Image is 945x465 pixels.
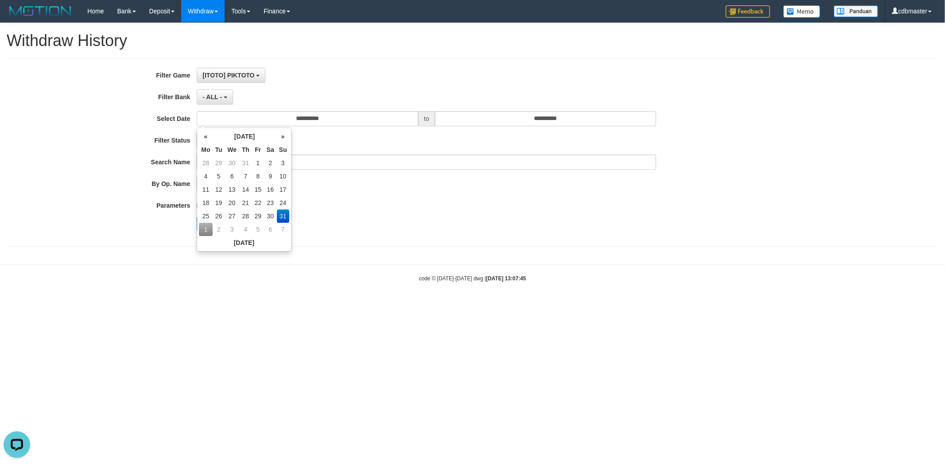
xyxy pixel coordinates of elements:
[252,223,264,236] td: 5
[199,156,212,170] td: 28
[199,143,212,156] th: Mo
[239,209,252,223] td: 28
[239,170,252,183] td: 7
[213,223,225,236] td: 2
[199,209,212,223] td: 25
[239,143,252,156] th: Th
[264,156,277,170] td: 2
[225,183,239,196] td: 13
[199,170,212,183] td: 4
[213,209,225,223] td: 26
[783,5,821,18] img: Button%20Memo.svg
[197,89,233,105] button: - ALL -
[239,156,252,170] td: 31
[239,183,252,196] td: 14
[277,130,289,143] th: »
[419,275,526,282] small: code © [DATE]-[DATE] dwg |
[277,170,289,183] td: 10
[252,196,264,209] td: 22
[225,196,239,209] td: 20
[225,170,239,183] td: 6
[264,170,277,183] td: 9
[277,143,289,156] th: Su
[213,183,225,196] td: 12
[264,183,277,196] td: 16
[486,275,526,282] strong: [DATE] 13:07:45
[199,183,212,196] td: 11
[418,111,435,126] span: to
[277,196,289,209] td: 24
[264,196,277,209] td: 23
[213,170,225,183] td: 5
[277,156,289,170] td: 3
[4,4,30,30] button: Open LiveChat chat widget
[264,143,277,156] th: Sa
[277,183,289,196] td: 17
[7,4,74,18] img: MOTION_logo.png
[199,196,212,209] td: 18
[199,223,212,236] td: 1
[202,93,222,101] span: - ALL -
[239,223,252,236] td: 4
[252,170,264,183] td: 8
[225,209,239,223] td: 27
[197,68,265,83] button: [ITOTO] PIKTOTO
[726,5,770,18] img: Feedback.jpg
[277,223,289,236] td: 7
[264,209,277,223] td: 30
[277,209,289,223] td: 31
[225,156,239,170] td: 30
[213,130,277,143] th: [DATE]
[834,5,878,17] img: panduan.png
[239,196,252,209] td: 21
[213,143,225,156] th: Tu
[252,143,264,156] th: Fr
[7,32,938,50] h1: Withdraw History
[202,72,254,79] span: [ITOTO] PIKTOTO
[252,183,264,196] td: 15
[213,196,225,209] td: 19
[252,209,264,223] td: 29
[199,236,289,249] th: [DATE]
[225,223,239,236] td: 3
[252,156,264,170] td: 1
[264,223,277,236] td: 6
[199,130,212,143] th: «
[225,143,239,156] th: We
[213,156,225,170] td: 29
